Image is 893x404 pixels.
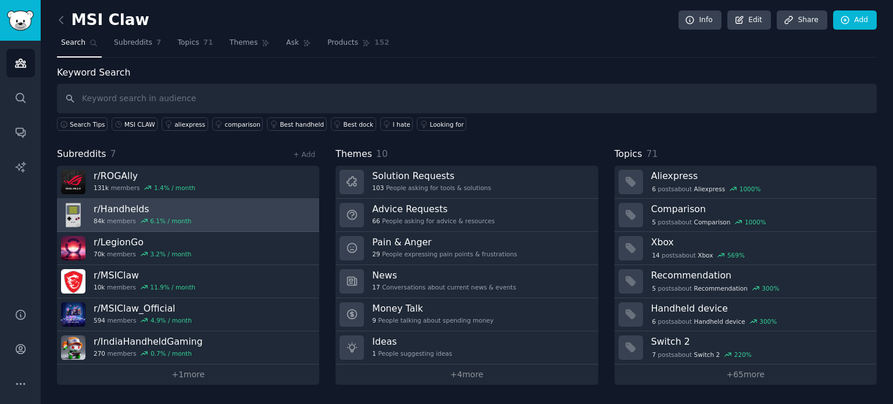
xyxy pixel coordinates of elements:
[372,283,380,291] span: 17
[335,147,372,162] span: Themes
[61,203,85,227] img: Handhelds
[372,250,380,258] span: 29
[372,349,376,357] span: 1
[335,166,598,199] a: Solution Requests103People asking for tools & solutions
[61,236,85,260] img: LegionGo
[94,203,191,215] h3: r/ Handhelds
[57,232,319,265] a: r/LegionGo70kmembers3.2% / month
[745,218,766,226] div: 1000 %
[57,364,319,385] a: +1more
[94,269,195,281] h3: r/ MSIClaw
[335,199,598,232] a: Advice Requests66People asking for advice & resources
[376,148,388,159] span: 10
[124,120,155,128] div: MSI CLAW
[150,250,191,258] div: 3.2 % / month
[651,203,869,215] h3: Comparison
[57,265,319,298] a: r/MSIClaw10kmembers11.9% / month
[7,10,34,31] img: GummySearch logo
[372,184,384,192] span: 103
[94,283,105,291] span: 10k
[94,316,192,324] div: members
[94,316,105,324] span: 594
[615,364,877,385] a: +65more
[94,184,109,192] span: 131k
[727,10,771,30] a: Edit
[335,232,598,265] a: Pain & Anger29People expressing pain points & frustrations
[57,331,319,364] a: r/IndiaHandheldGaming270members0.7% / month
[94,302,192,314] h3: r/ MSIClaw_Official
[651,170,869,182] h3: Aliexpress
[286,38,299,48] span: Ask
[615,166,877,199] a: Aliexpress6postsaboutAliexpress1000%
[57,298,319,331] a: r/MSIClaw_Official594members4.9% / month
[151,316,192,324] div: 4.9 % / month
[651,316,778,327] div: post s about
[282,34,315,58] a: Ask
[694,218,731,226] span: Comparison
[651,250,746,260] div: post s about
[323,34,393,58] a: Products152
[110,34,165,58] a: Subreddits7
[57,117,108,131] button: Search Tips
[110,148,116,159] span: 7
[151,349,192,357] div: 0.7 % / month
[94,283,195,291] div: members
[430,120,464,128] div: Looking for
[212,117,263,131] a: comparison
[150,217,191,225] div: 6.1 % / month
[698,251,713,259] span: Xbox
[267,117,326,131] a: Best handheld
[61,170,85,194] img: ROGAlly
[833,10,877,30] a: Add
[94,349,105,357] span: 270
[112,117,158,131] a: MSI CLAW
[372,269,516,281] h3: News
[94,335,203,348] h3: r/ IndiaHandheldGaming
[678,10,721,30] a: Info
[57,67,130,78] label: Keyword Search
[372,250,517,258] div: People expressing pain points & frustrations
[694,284,748,292] span: Recommendation
[652,351,656,359] span: 7
[57,34,102,58] a: Search
[327,38,358,48] span: Products
[150,283,195,291] div: 11.9 % / month
[651,269,869,281] h3: Recommendation
[94,349,203,357] div: members
[177,38,199,48] span: Topics
[777,10,827,30] a: Share
[380,117,413,131] a: I hate
[740,185,761,193] div: 1000 %
[114,38,152,48] span: Subreddits
[94,250,191,258] div: members
[651,236,869,248] h3: Xbox
[652,185,656,193] span: 6
[154,184,195,192] div: 1.4 % / month
[734,351,752,359] div: 220 %
[651,184,762,194] div: post s about
[651,302,869,314] h3: Handheld device
[293,151,315,159] a: + Add
[762,284,779,292] div: 300 %
[61,335,85,360] img: IndiaHandheldGaming
[393,120,410,128] div: I hate
[372,217,495,225] div: People asking for advice & resources
[374,38,390,48] span: 152
[57,84,877,113] input: Keyword search in audience
[651,217,767,227] div: post s about
[372,236,517,248] h3: Pain & Anger
[94,250,105,258] span: 70k
[651,349,753,360] div: post s about
[372,184,491,192] div: People asking for tools & solutions
[372,349,452,357] div: People suggesting ideas
[57,199,319,232] a: r/Handhelds84kmembers6.1% / month
[94,170,195,182] h3: r/ ROGAlly
[652,284,656,292] span: 5
[57,11,149,30] h2: MSI Claw
[94,217,105,225] span: 84k
[57,166,319,199] a: r/ROGAlly131kmembers1.4% / month
[372,283,516,291] div: Conversations about current news & events
[61,269,85,294] img: MSIClaw
[372,316,494,324] div: People talking about spending money
[615,331,877,364] a: Switch 27postsaboutSwitch 2220%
